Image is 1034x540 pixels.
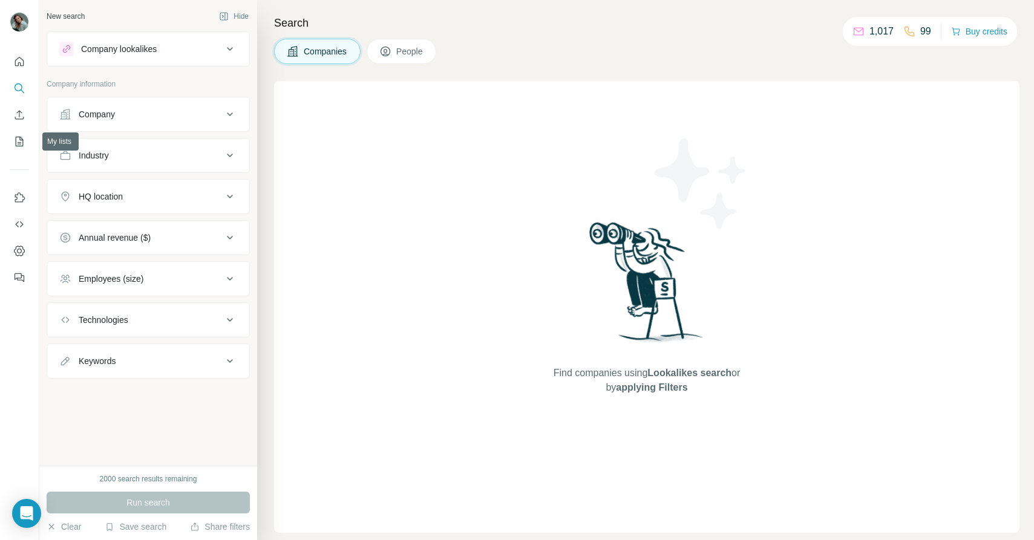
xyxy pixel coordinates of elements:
[951,23,1007,40] button: Buy credits
[274,15,1019,31] h4: Search
[211,7,257,25] button: Hide
[10,240,29,262] button: Dashboard
[304,45,348,57] span: Companies
[616,382,687,392] span: applying Filters
[584,219,710,354] img: Surfe Illustration - Woman searching with binoculars
[47,521,81,533] button: Clear
[81,43,157,55] div: Company lookalikes
[47,223,249,252] button: Annual revenue ($)
[550,366,744,395] span: Find companies using or by
[190,521,250,533] button: Share filters
[10,77,29,99] button: Search
[47,100,249,129] button: Company
[647,368,731,378] span: Lookalikes search
[396,45,424,57] span: People
[10,51,29,73] button: Quick start
[79,108,115,120] div: Company
[100,473,197,484] div: 2000 search results remaining
[47,141,249,170] button: Industry
[10,104,29,126] button: Enrich CSV
[47,264,249,293] button: Employees (size)
[869,24,894,39] p: 1,017
[10,267,29,288] button: Feedback
[47,79,250,89] p: Company information
[10,187,29,209] button: Use Surfe on LinkedIn
[79,355,116,367] div: Keywords
[10,131,29,152] button: My lists
[647,129,756,238] img: Surfe Illustration - Stars
[79,190,123,203] div: HQ location
[79,149,109,161] div: Industry
[47,346,249,376] button: Keywords
[10,12,29,31] img: Avatar
[79,314,128,326] div: Technologies
[47,11,85,22] div: New search
[79,273,143,285] div: Employees (size)
[47,305,249,334] button: Technologies
[12,499,41,528] div: Open Intercom Messenger
[47,182,249,211] button: HQ location
[47,34,249,63] button: Company lookalikes
[105,521,166,533] button: Save search
[920,24,931,39] p: 99
[10,213,29,235] button: Use Surfe API
[79,232,151,244] div: Annual revenue ($)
